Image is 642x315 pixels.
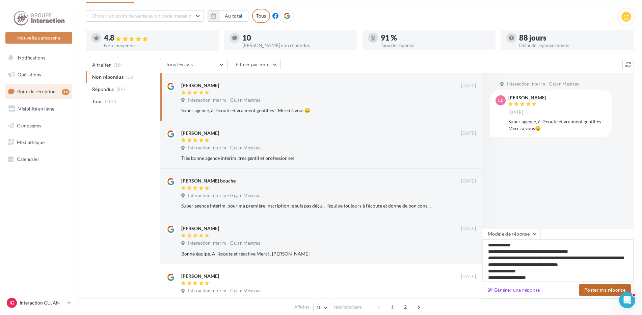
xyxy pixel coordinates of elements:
[181,298,432,305] div: Très bon accueil et des explications au top !
[114,62,122,68] span: (16)
[461,130,476,137] span: [DATE]
[181,225,219,232] div: [PERSON_NAME]
[4,135,74,149] a: Médiathèque
[219,10,248,22] button: Au total
[619,292,635,308] iframe: Intercom live chat
[313,303,330,312] button: 10
[160,59,228,70] button: Tous les avis
[242,34,352,42] div: 10
[86,10,204,22] button: Choisir un point de vente ou un code magasin
[105,99,116,104] span: (105)
[17,139,45,145] span: Médiathèque
[181,273,219,280] div: [PERSON_NAME]
[498,97,503,104] span: LL
[461,83,476,89] span: [DATE]
[188,288,260,294] span: Interaction Interim - Gujan Mestras
[181,250,432,257] div: Bonne équipe. A l'écoute et réactive Merci . [PERSON_NAME]
[461,274,476,280] span: [DATE]
[387,301,398,312] span: 1
[62,89,70,95] div: 10
[4,51,71,65] button: Notifications
[188,145,260,151] span: Interaction Interim - Gujan Mestras
[92,86,114,93] span: Répondus
[4,84,74,99] a: Boîte de réception10
[188,240,260,246] span: Interaction Interim - Gujan Mestras
[18,106,54,112] span: Visibilité en ligne
[166,62,193,67] span: Tous les avis
[181,202,432,209] div: Super agence intérim, pour ma première inscription je suis pas déçu... l'équipe toujours à l'écou...
[18,72,41,77] span: Opérations
[5,32,72,44] button: Nouvelle campagne
[20,299,64,306] p: Interaction GUJAN
[461,178,476,184] span: [DATE]
[400,301,411,312] span: 2
[17,122,41,128] span: Campagnes
[4,68,74,82] a: Opérations
[17,156,39,162] span: Calendrier
[18,55,45,60] span: Notifications
[91,13,191,19] span: Choisir un point de vente ou un code magasin
[5,296,72,309] a: IG Interaction GUJAN
[17,89,56,94] span: Boîte de réception
[116,87,125,92] span: (89)
[181,155,432,162] div: Très bonne agence intérim ,très gentil et professionnel
[181,177,236,184] div: [PERSON_NAME] bouche
[381,43,490,48] div: Taux de réponse
[316,305,322,310] span: 10
[188,97,260,103] span: Interaction Interim - Gujan Mestras
[294,304,310,310] span: Afficher
[188,193,260,199] span: Interaction Interim - Gujan Mestras
[507,81,579,87] span: Interaction Interim - Gujan Mestras
[4,152,74,166] a: Calendrier
[9,299,14,306] span: IG
[230,59,281,70] button: Filtrer par note
[181,82,219,89] div: [PERSON_NAME]
[482,228,541,240] button: Modèle de réponse
[92,98,102,105] span: Tous
[92,62,111,68] span: A traiter
[508,110,523,116] span: [DATE]
[461,226,476,232] span: [DATE]
[181,130,219,137] div: [PERSON_NAME]
[4,119,74,133] a: Campagnes
[104,34,213,42] div: 4.8
[252,9,270,23] div: Tous
[208,10,248,22] button: Au total
[4,102,74,116] a: Visibilité en ligne
[508,118,607,132] div: Super agence, à l’écoute et vraiment gentilles ! Merci à vous😊
[242,43,352,48] div: [PERSON_NAME] non répondus
[485,286,543,294] button: Générer une réponse
[334,304,362,310] span: résultats/page
[579,284,631,296] button: Poster ma réponse
[104,43,213,48] div: Note moyenne
[508,95,546,100] div: [PERSON_NAME]
[519,34,628,42] div: 88 jours
[181,107,432,114] div: Super agence, à l’écoute et vraiment gentilles ! Merci à vous😊
[519,43,628,48] div: Délai de réponse moyen
[381,34,490,42] div: 91 %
